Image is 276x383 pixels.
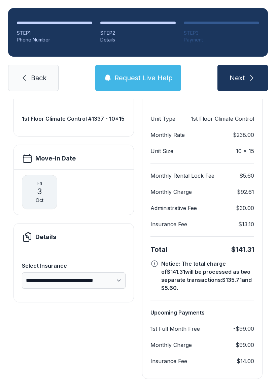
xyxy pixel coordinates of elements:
[17,36,92,43] div: Phone Number
[150,204,197,212] dt: Administrative Fee
[150,220,187,228] dt: Insurance Fee
[230,73,245,83] span: Next
[150,245,167,254] div: Total
[161,260,254,292] div: Notice: The total charge of $141.31 will be processed as two separate transactions: $135.71 and $...
[150,172,214,180] dt: Monthly Rental Lock Fee
[100,36,176,43] div: Details
[150,147,173,155] dt: Unit Size
[239,172,254,180] dd: $5.60
[17,30,92,36] div: STEP 1
[37,181,42,186] span: Fri
[236,341,254,349] dd: $99.00
[36,197,43,204] span: Oct
[150,115,175,123] dt: Unit Type
[37,186,42,197] span: 3
[22,272,126,289] select: Select Insurance
[150,188,192,196] dt: Monthly Charge
[150,325,200,333] dt: 1st Full Month Free
[150,341,192,349] dt: Monthly Charge
[22,115,126,123] h3: 1st Floor Climate Control #1337 - 10x15
[150,308,254,317] h3: Upcoming Payments
[150,131,185,139] dt: Monthly Rate
[191,115,254,123] dd: 1st Floor Climate Control
[150,357,187,365] dt: Insurance Fee
[233,131,254,139] dd: $238.00
[237,357,254,365] dd: $14.00
[236,147,254,155] dd: 10 x 15
[231,245,254,254] div: $141.31
[35,232,56,242] h2: Details
[100,30,176,36] div: STEP 2
[237,188,254,196] dd: $92.61
[238,220,254,228] dd: $13.10
[184,36,259,43] div: Payment
[236,204,254,212] dd: $30.00
[31,73,46,83] span: Back
[22,262,126,270] div: Select Insurance
[233,325,254,333] dd: -$99.00
[35,154,76,163] h2: Move-in Date
[114,73,173,83] span: Request Live Help
[184,30,259,36] div: STEP 3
